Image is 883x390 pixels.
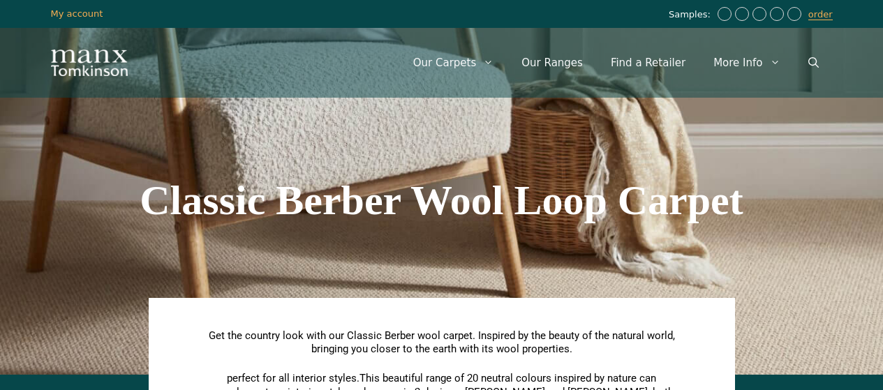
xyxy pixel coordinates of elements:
[399,42,508,84] a: Our Carpets
[699,42,794,84] a: More Info
[51,8,103,19] a: My account
[669,9,714,21] span: Samples:
[51,179,833,221] h1: Classic Berber Wool Loop Carpet
[399,42,833,84] nav: Primary
[51,50,128,76] img: Manx Tomkinson
[201,329,683,357] p: Get the country look with our Classic Berber wool carpet. Inspired by the beauty of the natural w...
[794,42,833,84] a: Open Search Bar
[597,42,699,84] a: Find a Retailer
[808,9,833,20] a: order
[227,372,359,384] span: perfect for all interior styles.
[507,42,597,84] a: Our Ranges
